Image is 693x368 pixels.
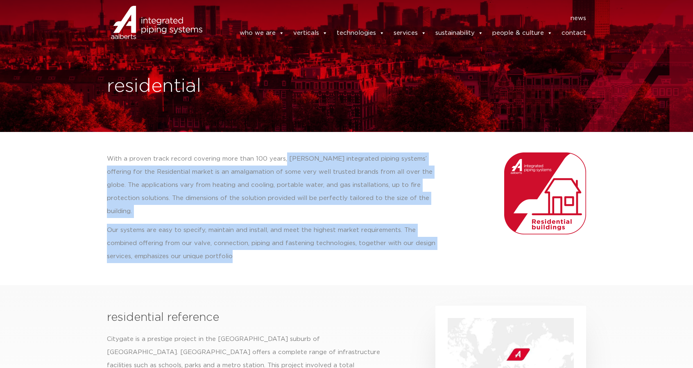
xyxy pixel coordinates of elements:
img: Aalberts_IPS_icon_residential_buildings_rgb [504,152,586,234]
a: news [571,12,586,25]
a: verticals [293,25,328,41]
a: services [394,25,426,41]
a: technologies [337,25,385,41]
a: sustainability [435,25,483,41]
p: With a proven track record covering more than 100 years, [PERSON_NAME] integrated piping systems’... [107,152,440,218]
h3: residential reference [107,309,385,326]
a: contact [562,25,586,41]
h1: residential [107,73,342,100]
a: who we are [240,25,284,41]
nav: Menu [214,12,586,25]
a: people & culture [492,25,553,41]
p: Our systems are easy to specify, maintain and install, and meet the highest market requirements. ... [107,224,440,263]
